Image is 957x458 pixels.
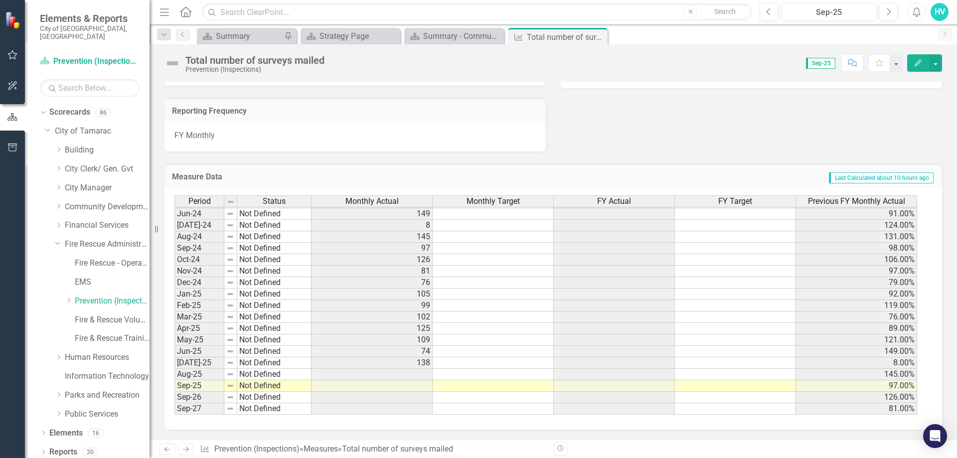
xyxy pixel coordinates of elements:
img: 8DAGhfEEPCf229AAAAAElFTkSuQmCC [226,290,234,298]
a: Summary - Community Risk Reduction (Fire Prevention), Public Education and Emergency Management (... [407,30,501,42]
a: Fire Rescue - Operations [75,258,150,269]
img: 8DAGhfEEPCf229AAAAAElFTkSuQmCC [226,210,234,218]
img: 8DAGhfEEPCf229AAAAAElFTkSuQmCC [226,382,234,390]
td: Not Defined [237,346,312,357]
td: 8.00% [796,357,917,369]
div: Open Intercom Messenger [923,424,947,448]
td: 106.00% [796,254,917,266]
td: Not Defined [237,392,312,403]
td: Sep-25 [174,380,224,392]
a: Building [65,145,150,156]
div: 20 [82,448,98,456]
td: Not Defined [237,323,312,334]
td: Feb-25 [174,300,224,311]
a: Reports [49,447,77,458]
a: City Manager [65,182,150,194]
td: 81.00% [796,403,917,415]
a: Prevention (Inspections) [214,444,300,454]
td: 149.00% [796,346,917,357]
a: Measures [304,444,338,454]
img: 8DAGhfEEPCf229AAAAAElFTkSuQmCC [226,324,234,332]
h3: Measure Data [172,172,418,181]
td: Aug-24 [174,231,224,243]
td: Jan-25 [174,289,224,300]
div: FY Monthly [164,123,546,152]
a: Community Development [65,201,150,213]
img: 8DAGhfEEPCf229AAAAAElFTkSuQmCC [226,370,234,378]
td: Not Defined [237,243,312,254]
a: Information Technology [65,371,150,382]
div: 86 [95,108,111,117]
span: Monthly Actual [345,197,399,206]
span: Sep-25 [806,58,835,69]
td: [DATE]-24 [174,220,224,231]
img: 8DAGhfEEPCf229AAAAAElFTkSuQmCC [226,221,234,229]
a: Prevention (Inspections) [40,56,140,67]
td: 119.00% [796,300,917,311]
td: Oct-24 [174,254,224,266]
td: Apr-25 [174,323,224,334]
a: Fire & Rescue Volunteers [75,314,150,326]
div: Summary - Community Risk Reduction (Fire Prevention), Public Education and Emergency Management (... [423,30,501,42]
img: 8DAGhfEEPCf229AAAAAElFTkSuQmCC [226,267,234,275]
div: 16 [88,429,104,437]
td: 126 [312,254,433,266]
td: 125 [312,323,433,334]
td: Not Defined [237,403,312,415]
td: Not Defined [237,277,312,289]
img: 8DAGhfEEPCf229AAAAAElFTkSuQmCC [226,359,234,367]
a: Elements [49,428,83,439]
div: Total number of surveys mailed [527,31,605,43]
h3: Reporting Frequency [172,107,538,116]
td: 8 [312,220,433,231]
img: Not Defined [164,55,180,71]
span: Status [263,197,286,206]
td: Not Defined [237,357,312,369]
td: 105 [312,289,433,300]
span: Previous FY Monthly Actual [808,197,905,206]
img: 8DAGhfEEPCf229AAAAAElFTkSuQmCC [226,405,234,413]
td: 76 [312,277,433,289]
td: Not Defined [237,220,312,231]
div: Total number of surveys mailed [342,444,453,454]
td: 124.00% [796,220,917,231]
img: 8DAGhfEEPCf229AAAAAElFTkSuQmCC [226,347,234,355]
div: Strategy Page [319,30,398,42]
td: Not Defined [237,289,312,300]
img: 8DAGhfEEPCf229AAAAAElFTkSuQmCC [226,313,234,321]
a: Parks and Recreation [65,390,150,401]
span: FY Target [718,197,752,206]
a: City Clerk/ Gen. Gvt [65,163,150,175]
div: Total number of surveys mailed [185,55,324,66]
td: 89.00% [796,323,917,334]
input: Search ClearPoint... [202,3,752,21]
td: Not Defined [237,231,312,243]
small: City of [GEOGRAPHIC_DATA], [GEOGRAPHIC_DATA] [40,24,140,41]
img: 8DAGhfEEPCf229AAAAAElFTkSuQmCC [226,336,234,344]
td: Not Defined [237,300,312,311]
td: 145.00% [796,369,917,380]
td: Jun-25 [174,346,224,357]
td: 102 [312,311,433,323]
td: Not Defined [237,380,312,392]
button: Search [700,5,750,19]
td: 131.00% [796,231,917,243]
td: [DATE]-25 [174,357,224,369]
td: Not Defined [237,208,312,220]
a: Summary [199,30,282,42]
td: 149 [312,208,433,220]
img: ClearPoint Strategy [5,11,22,28]
td: 79.00% [796,277,917,289]
div: » » [200,444,546,455]
button: HV [931,3,949,21]
td: 97.00% [796,380,917,392]
td: Aug-25 [174,369,224,380]
a: Fire Rescue Administration [65,239,150,250]
input: Search Below... [40,79,140,97]
a: Fire & Rescue Training [75,333,150,344]
td: 74 [312,346,433,357]
a: Prevention (Inspections) [75,296,150,307]
td: Not Defined [237,334,312,346]
a: Public Services [65,409,150,420]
